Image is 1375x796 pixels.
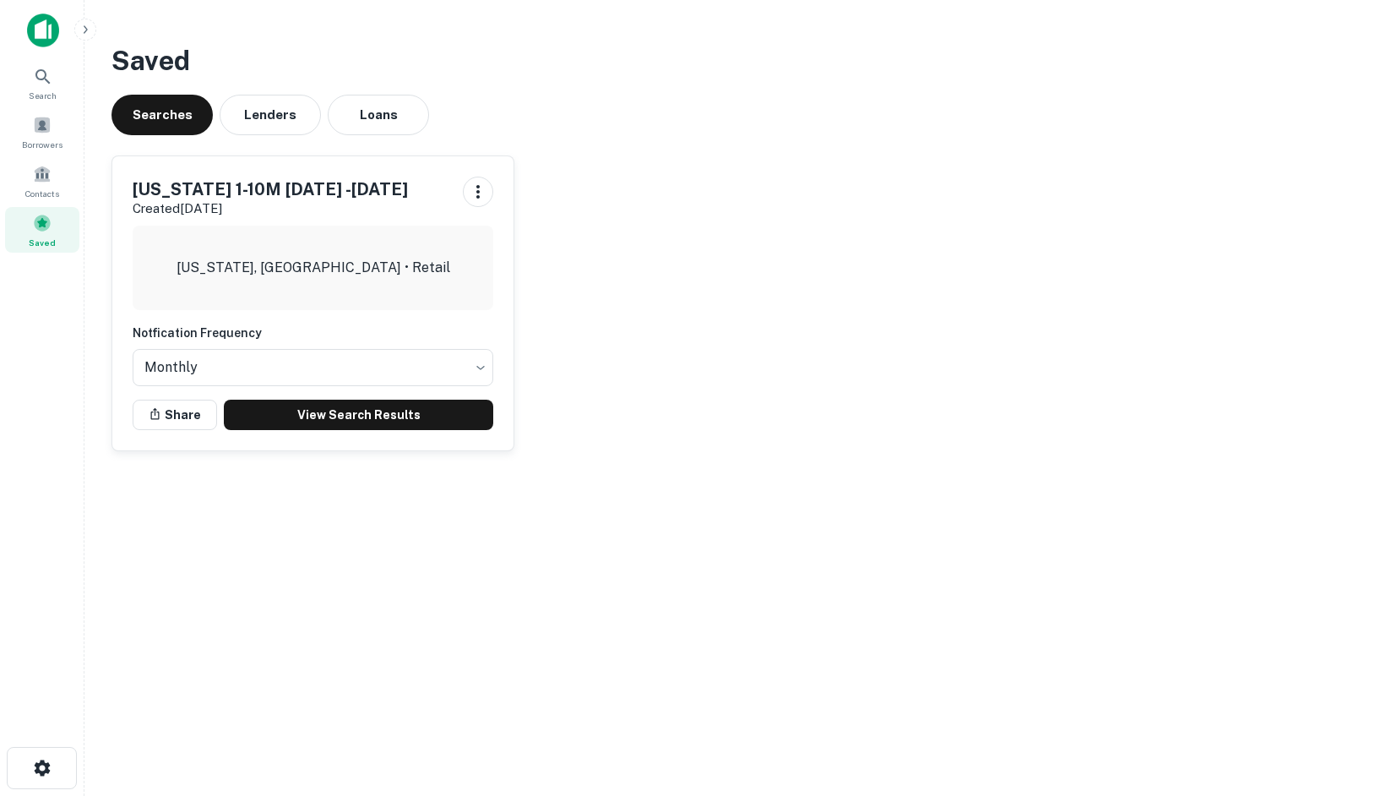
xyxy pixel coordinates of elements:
a: Search [5,60,79,106]
a: Saved [5,207,79,253]
span: Borrowers [22,138,62,151]
a: Borrowers [5,109,79,155]
span: Search [29,89,57,102]
button: Loans [328,95,429,135]
button: Searches [111,95,213,135]
div: Without label [133,344,493,391]
h3: Saved [111,41,1348,81]
a: View Search Results [224,400,493,430]
button: Share [133,400,217,430]
h6: Notfication Frequency [133,324,493,342]
h5: [US_STATE] 1-10M [DATE] -[DATE] [133,177,408,202]
p: Created [DATE] [133,199,408,219]
button: Lenders [220,95,321,135]
iframe: Chat Widget [1291,607,1375,688]
a: Contacts [5,158,79,204]
span: Contacts [25,187,59,200]
span: Saved [29,236,56,249]
img: capitalize-icon.png [27,14,59,47]
p: [US_STATE], [GEOGRAPHIC_DATA] • Retail [177,258,450,278]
